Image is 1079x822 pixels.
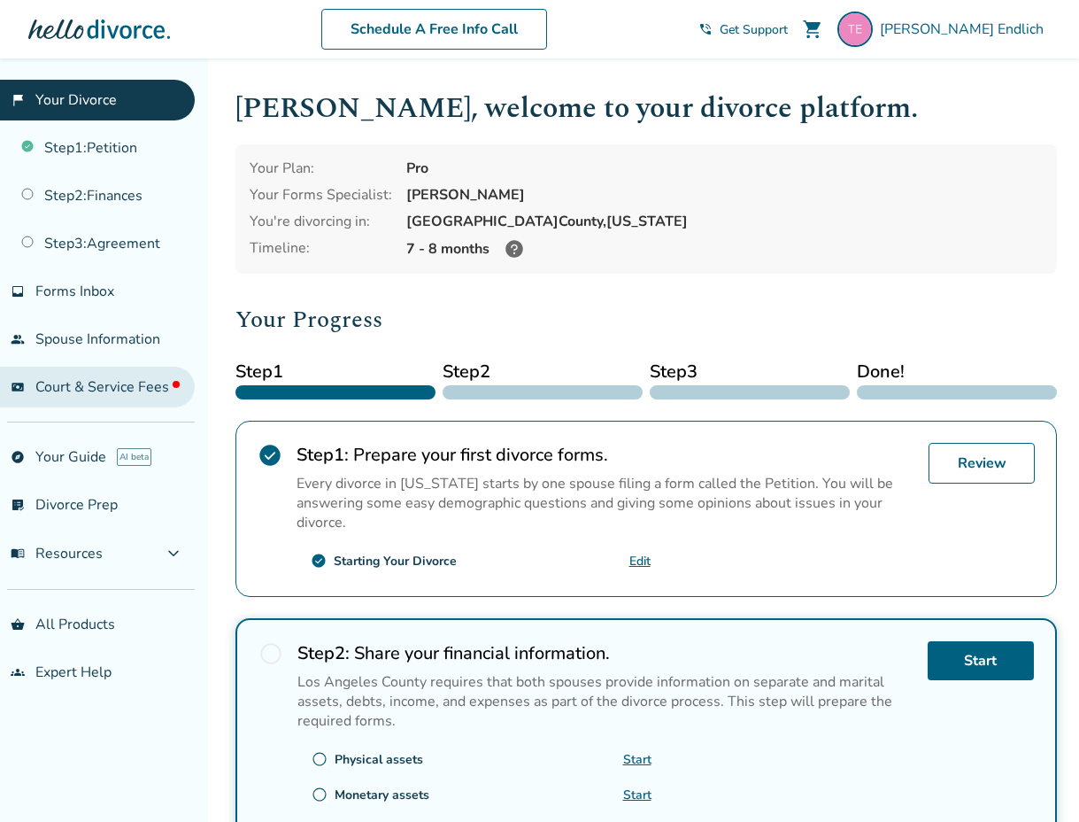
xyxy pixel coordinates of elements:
a: Start [928,641,1034,680]
a: phone_in_talkGet Support [698,21,788,38]
div: Your Plan: [250,159,392,178]
span: Step 2 [443,359,643,385]
span: universal_currency_alt [11,380,25,394]
p: Los Angeles County requires that both spouses provide information on separate and marital assets,... [297,672,913,731]
div: [PERSON_NAME] [406,185,1043,205]
h1: [PERSON_NAME] , welcome to your divorce platform. [235,87,1057,130]
span: Step 1 [235,359,435,385]
span: Court & Service Fees [35,377,180,397]
a: Schedule A Free Info Call [321,9,547,50]
strong: Step 1 : [297,443,349,467]
h2: Prepare your first divorce forms. [297,443,914,467]
strong: Step 2 : [297,641,350,665]
span: AI beta [117,448,151,466]
a: Review [929,443,1035,484]
span: phone_in_talk [698,22,713,36]
span: Forms Inbox [35,282,114,301]
div: 7 - 8 months [406,238,1043,260]
span: flag_2 [11,93,25,107]
span: groups [11,665,25,679]
span: menu_book [11,547,25,561]
div: Your Forms Specialist: [250,185,392,205]
span: list_alt_check [11,498,25,512]
img: todd.endlich@gmail.com [837,12,873,47]
span: people [11,332,25,346]
span: expand_more [163,543,184,564]
span: Get Support [720,21,788,38]
span: inbox [11,284,25,299]
a: Start [623,751,651,768]
h2: Your Progress [235,302,1057,337]
span: radio_button_unchecked [258,641,283,666]
span: shopping_basket [11,617,25,632]
span: Resources [11,544,103,563]
span: check_circle [258,443,282,468]
span: check_circle [311,553,327,569]
div: You're divorcing in: [250,212,392,231]
div: Monetary assets [335,787,429,803]
span: shopping_cart [802,19,823,40]
span: Step 3 [650,359,850,385]
span: radio_button_unchecked [312,751,328,767]
div: Pro [406,159,1043,178]
a: Start [623,787,651,803]
div: [GEOGRAPHIC_DATA] County, [US_STATE] [406,212,1043,231]
div: Timeline: [250,238,392,260]
div: Starting Your Divorce [334,553,457,570]
span: Done! [857,359,1057,385]
span: [PERSON_NAME] Endlich [880,19,1051,39]
iframe: Chat Widget [990,737,1079,822]
h2: Share your financial information. [297,641,913,665]
div: Physical assets [335,751,423,768]
p: Every divorce in [US_STATE] starts by one spouse filing a form called the Petition. You will be a... [297,474,914,532]
span: explore [11,450,25,464]
span: radio_button_unchecked [312,787,328,803]
a: Edit [629,553,651,570]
